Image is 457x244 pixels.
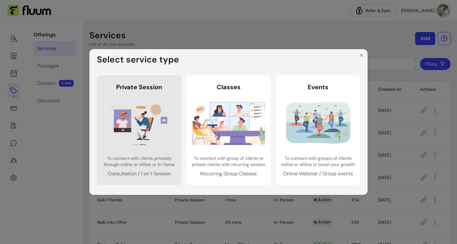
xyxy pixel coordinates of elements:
header: Classes [191,83,266,91]
a: ClassesTo connect with group of clients or private clients with recurring sessionRecurring Group ... [186,75,271,185]
img: Private Session [103,99,176,147]
header: Select service type [89,49,368,70]
p: To connect with groups of clients online or offline to boost your growth [281,155,355,168]
header: Events [281,83,355,91]
p: To connect with clients privately through online or offline or in-home [102,155,176,168]
p: Online Webinar / Group events [281,170,355,177]
p: Consultation / 1 on 1 Session [102,170,176,177]
p: To connect with group of clients or private clients with recurring session [191,155,266,168]
a: Private SessionTo connect with clients privately through online or offline or in-homeConsultation... [97,75,181,185]
header: Private Session [102,83,176,91]
p: Recurring Group Classes [191,170,266,177]
img: Classes [192,99,265,147]
a: EventsTo connect with groups of clients online or offline to boost your growthOnline Webinar / Gr... [276,75,360,185]
button: Close [356,50,366,60]
img: Events [282,99,355,147]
